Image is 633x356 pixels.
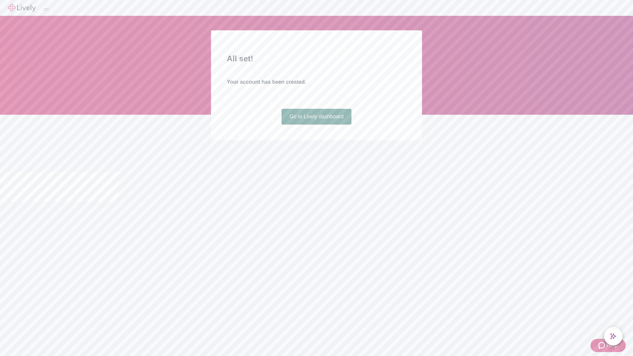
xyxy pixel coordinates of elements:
[282,109,352,125] a: Go to Lively dashboard
[227,53,406,65] h2: All set!
[8,4,36,12] img: Lively
[590,339,626,352] button: Zendesk support iconHelp
[610,333,617,340] svg: Lively AI Assistant
[44,8,49,10] button: Log out
[598,341,606,349] svg: Zendesk support icon
[604,327,622,345] button: chat
[227,78,406,86] h4: Your account has been created.
[606,341,618,349] span: Help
